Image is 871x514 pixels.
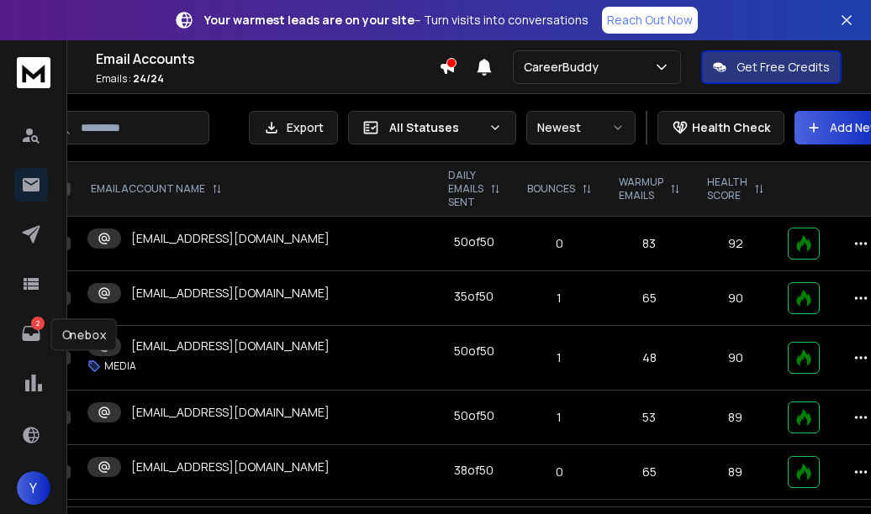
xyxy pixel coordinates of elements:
p: MEDIA [104,359,136,373]
p: Emails : [96,72,439,86]
button: Get Free Credits [701,50,842,84]
p: 2 [31,317,45,330]
div: 38 of 50 [454,462,494,479]
div: 50 of 50 [454,343,494,359]
td: 65 [605,271,694,326]
p: HEALTH SCORE [707,176,747,202]
p: [EMAIL_ADDRESS][DOMAIN_NAME] [131,230,330,247]
button: Y [17,471,50,505]
div: 35 of 50 [454,288,494,305]
p: 0 [524,235,595,252]
p: Get Free Credits [736,59,830,76]
button: Export [249,111,338,144]
td: 90 [694,326,778,391]
p: 1 [524,409,595,426]
p: Health Check [692,119,770,136]
td: 89 [694,445,778,500]
button: Health Check [657,111,784,144]
p: [EMAIL_ADDRESS][DOMAIN_NAME] [131,285,330,302]
p: All Statuses [389,119,482,136]
p: – Turn visits into conversations [204,12,589,29]
p: BOUNCES [527,182,575,196]
button: Newest [526,111,636,144]
div: EMAIL ACCOUNT NAME [91,182,222,196]
p: Reach Out Now [607,12,693,29]
h1: Email Accounts [96,49,439,69]
p: [EMAIL_ADDRESS][DOMAIN_NAME] [131,459,330,475]
td: 53 [605,391,694,445]
a: 2 [14,317,48,350]
td: 90 [694,271,778,326]
span: 24 / 24 [133,71,164,86]
td: 65 [605,445,694,500]
td: 83 [605,217,694,271]
td: 48 [605,326,694,391]
img: logo [17,57,50,88]
p: CareerBuddy [524,59,605,76]
strong: Your warmest leads are on your site [204,12,414,28]
td: 89 [694,391,778,445]
p: WARMUP EMAILS [619,176,663,202]
p: [EMAIL_ADDRESS][DOMAIN_NAME] [131,338,330,354]
div: 50 of 50 [454,233,494,250]
td: 92 [694,217,778,271]
p: 0 [524,464,595,480]
div: 50 of 50 [454,407,494,424]
a: Reach Out Now [602,7,698,34]
p: 1 [524,290,595,307]
p: [EMAIL_ADDRESS][DOMAIN_NAME] [131,404,330,421]
p: 1 [524,349,595,366]
p: DAILY EMAILS SENT [448,169,483,209]
div: Onebox [51,318,117,350]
